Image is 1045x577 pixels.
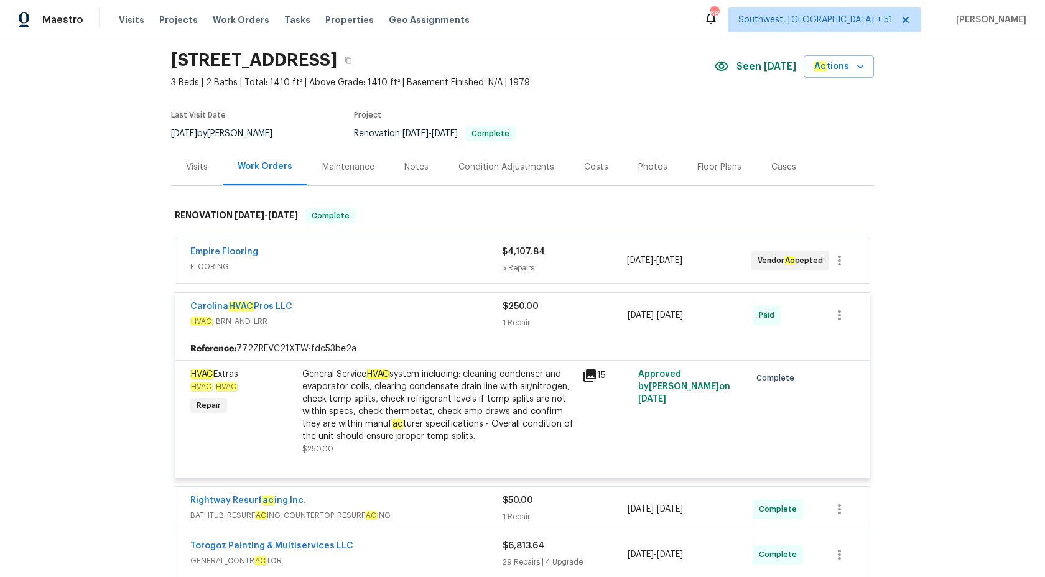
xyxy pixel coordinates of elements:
span: Project [354,111,381,119]
a: Rightway Resurfacing Inc. [190,496,306,505]
div: 15 [582,368,631,383]
span: [DATE] [171,129,197,138]
span: [DATE] [235,211,264,219]
span: $50.00 [503,496,533,505]
span: [DATE] [627,256,653,265]
span: Seen [DATE] [736,60,796,73]
span: BATHTUB_RESURF ING, COUNTERTOP_RESURF ING [190,509,503,522]
a: Torogoz Painting & Multiservices LLC [190,542,353,550]
span: Tasks [284,16,310,24]
div: by [PERSON_NAME] [171,126,287,141]
em: HVAC [190,317,212,326]
span: Extras [190,369,238,379]
em: HVAC [190,369,213,379]
span: Projects [159,14,198,26]
div: Maintenance [322,161,374,173]
span: [DATE] [628,311,654,320]
span: tions [814,59,849,75]
span: [DATE] [628,550,654,559]
span: , BRN_AND_LRR [190,315,503,328]
a: Empire Flooring [190,247,258,256]
span: $6,813.64 [503,542,544,550]
div: 5 Repairs [502,262,626,274]
em: AC [254,556,266,565]
span: $4,107.84 [502,247,545,256]
span: - [627,254,682,267]
div: Work Orders [238,160,292,173]
span: [DATE] [402,129,429,138]
em: Ac [784,256,795,265]
span: Geo Assignments [389,14,470,26]
a: CarolinaHVACPros LLC [190,302,292,312]
span: [PERSON_NAME] [951,14,1026,26]
span: [DATE] [432,129,458,138]
span: Complete [759,548,802,561]
span: Paid [759,309,779,321]
span: Renovation [354,129,516,138]
span: $250.00 [302,445,333,453]
span: Approved by [PERSON_NAME] on [638,370,730,404]
em: Ac [814,62,827,72]
span: Maestro [42,14,83,26]
span: [DATE] [638,395,666,404]
span: Last Visit Date [171,111,226,119]
span: [DATE] [657,311,683,320]
div: 668 [710,7,718,20]
div: Visits [186,161,208,173]
em: HVAC [228,302,254,312]
em: ac [392,419,403,429]
span: Properties [325,14,374,26]
div: Costs [584,161,608,173]
em: HVAC [190,382,212,391]
div: Photos [638,161,667,173]
span: - [190,383,237,390]
div: Condition Adjustments [458,161,554,173]
em: ac [262,496,274,505]
h6: RENOVATION [175,208,298,223]
span: Complete [307,210,355,222]
span: [DATE] [268,211,298,219]
span: GENERAL_CONTR TOR [190,555,503,567]
span: - [235,211,298,219]
span: Visits [119,14,144,26]
span: [DATE] [657,505,683,514]
div: 1 Repair [503,316,628,329]
div: 1 Repair [503,510,628,523]
span: Complete [467,130,514,137]
span: Complete [756,372,799,384]
span: Repair [192,399,226,412]
span: $250.00 [503,302,539,311]
span: - [402,129,458,138]
span: - [628,548,683,561]
em: HVAC [215,382,237,391]
span: Work Orders [213,14,269,26]
div: 772ZREVC21XTW-fdc53be2a [175,338,870,360]
div: General Service system including: cleaning condenser and evaporator coils, clearing condensate dr... [302,368,575,443]
div: Cases [771,161,796,173]
span: Southwest, [GEOGRAPHIC_DATA] + 51 [738,14,893,26]
b: Reference: [190,343,236,355]
h2: [STREET_ADDRESS] [171,54,337,67]
span: 3 Beds | 2 Baths | Total: 1410 ft² | Above Grade: 1410 ft² | Basement Finished: N/A | 1979 [171,76,714,89]
span: - [628,309,683,321]
div: RENOVATION [DATE]-[DATE]Complete [171,196,874,236]
span: - [628,503,683,515]
div: Notes [404,161,429,173]
button: Copy Address [337,49,360,72]
button: Actions [804,55,874,78]
span: FLOORING [190,261,502,273]
div: Floor Plans [697,161,741,173]
span: Complete [759,503,802,515]
em: HVAC [366,369,389,379]
em: AC [365,511,377,520]
em: AC [255,511,267,520]
span: [DATE] [628,505,654,514]
span: Vendor cepted [758,254,828,267]
div: 29 Repairs | 4 Upgrade [503,556,628,568]
span: [DATE] [656,256,682,265]
span: [DATE] [657,550,683,559]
